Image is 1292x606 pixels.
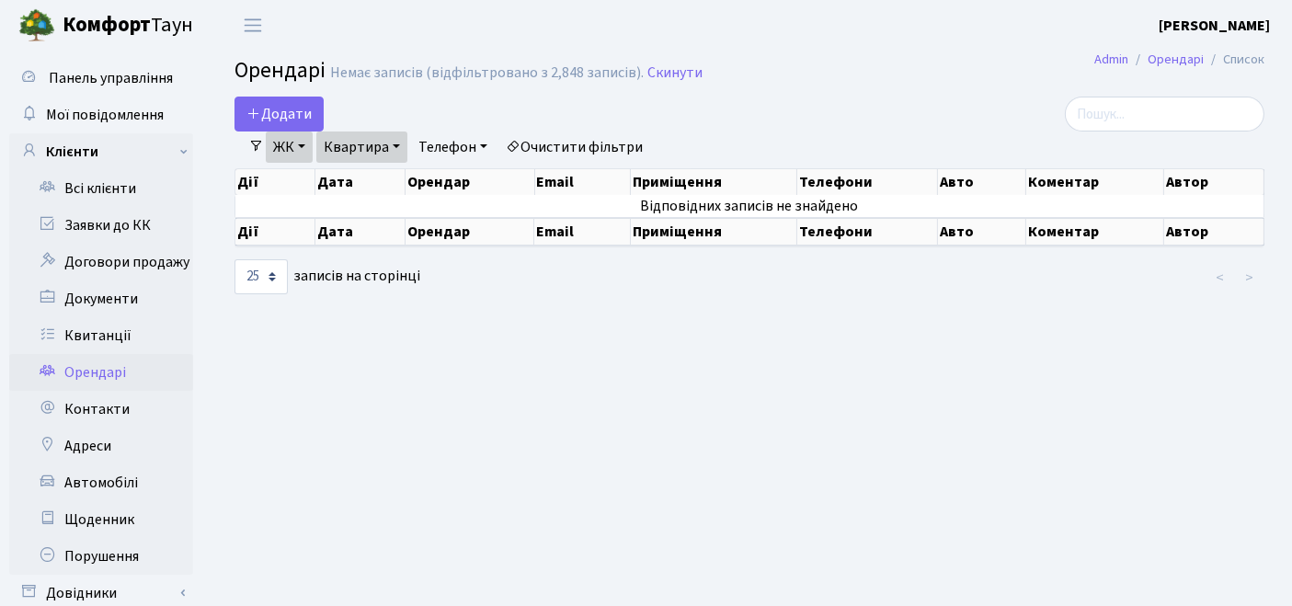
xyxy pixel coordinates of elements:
th: Дії [235,218,315,246]
input: Пошук... [1065,97,1264,131]
th: Email [535,169,632,195]
li: Список [1204,50,1264,70]
a: Автомобілі [9,464,193,501]
b: Комфорт [63,10,151,40]
th: Автор [1164,218,1264,246]
div: Немає записів (відфільтровано з 2,848 записів). [330,64,644,82]
a: Очистити фільтри [498,131,650,163]
a: Квартира [316,131,407,163]
th: Орендар [406,169,535,195]
th: Дата [315,218,406,246]
select: записів на сторінці [234,259,288,294]
th: Приміщення [631,169,797,195]
button: Переключити навігацію [230,10,276,40]
span: Орендарі [234,54,326,86]
img: logo.png [18,7,55,44]
b: [PERSON_NAME] [1159,16,1270,36]
th: Орендар [406,218,535,246]
a: Адреси [9,428,193,464]
a: Договори продажу [9,244,193,280]
a: Орендарі [1148,50,1204,69]
a: Мої повідомлення [9,97,193,133]
a: [PERSON_NAME] [1159,15,1270,37]
span: Таун [63,10,193,41]
th: Авто [938,218,1025,246]
label: записів на сторінці [234,259,420,294]
a: Контакти [9,391,193,428]
span: Мої повідомлення [46,105,164,125]
a: Заявки до КК [9,207,193,244]
th: Приміщення [631,218,797,246]
a: Всі клієнти [9,170,193,207]
a: Admin [1094,50,1128,69]
a: Телефон [411,131,495,163]
a: Орендарі [9,354,193,391]
a: Щоденник [9,501,193,538]
th: Авто [938,169,1025,195]
a: Порушення [9,538,193,575]
th: Email [534,218,631,246]
span: Панель управління [49,68,173,88]
a: Панель управління [9,60,193,97]
th: Коментар [1026,169,1165,195]
a: Квитанції [9,317,193,354]
th: Дата [315,169,406,195]
a: Скинути [647,64,703,82]
td: Відповідних записів не знайдено [235,195,1264,217]
span: Додати [246,104,312,124]
a: ЖК [266,131,313,163]
a: Додати [234,97,324,131]
th: Коментар [1026,218,1165,246]
th: Телефони [797,169,938,195]
a: Документи [9,280,193,317]
a: Клієнти [9,133,193,170]
nav: breadcrumb [1067,40,1292,79]
th: Телефони [797,218,938,246]
th: Автор [1164,169,1264,195]
th: Дії [235,169,315,195]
